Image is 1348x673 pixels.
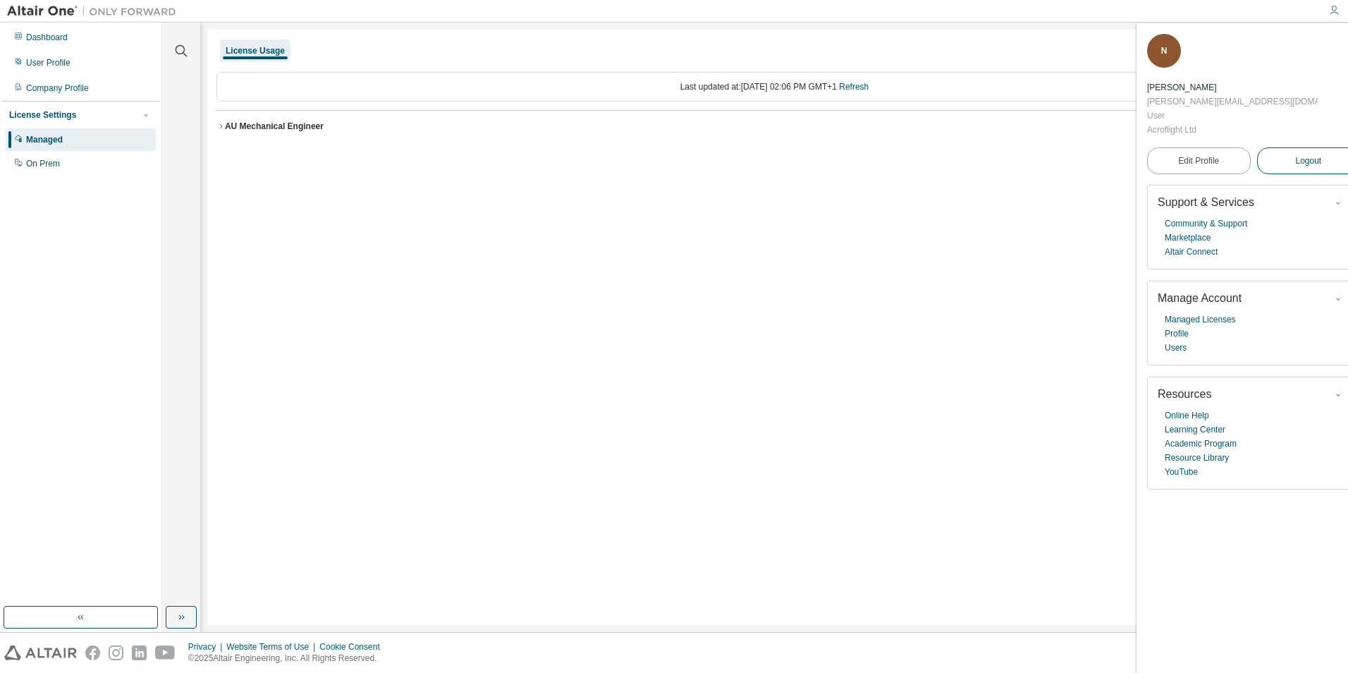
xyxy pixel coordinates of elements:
a: Online Help [1165,408,1209,423]
a: Managed Licenses [1165,313,1236,327]
a: YouTube [1165,465,1198,479]
div: On Prem [26,158,60,169]
div: Privacy [188,641,226,653]
a: Edit Profile [1147,147,1251,174]
span: Edit Profile [1178,155,1219,166]
a: Academic Program [1165,437,1237,451]
div: License Settings [9,109,76,121]
div: License Usage [226,45,285,56]
span: Manage Account [1158,292,1242,304]
button: AU Mechanical EngineerLicense ID: 134438 [216,111,1332,142]
a: Profile [1165,327,1189,341]
span: Support & Services [1158,196,1254,208]
a: Altair Connect [1165,245,1218,259]
div: [PERSON_NAME][EMAIL_ADDRESS][DOMAIN_NAME] [1147,95,1318,109]
div: Company Profile [26,83,89,94]
img: youtube.svg [155,645,176,660]
a: Community & Support [1165,217,1247,231]
img: facebook.svg [85,645,100,660]
div: Dashboard [26,32,68,43]
div: Norman Wijker [1147,80,1318,95]
span: N [1161,46,1168,56]
span: Resources [1158,388,1211,400]
img: altair_logo.svg [4,645,77,660]
p: © 2025 Altair Engineering, Inc. All Rights Reserved. [188,653,388,665]
div: Website Terms of Use [226,641,319,653]
div: Acroflight Ltd [1147,123,1318,137]
div: AU Mechanical Engineer [225,121,324,132]
a: Marketplace [1165,231,1211,245]
div: User [1147,109,1318,123]
a: Users [1165,341,1187,355]
img: instagram.svg [109,645,123,660]
div: Cookie Consent [319,641,388,653]
img: linkedin.svg [132,645,147,660]
a: Refresh [839,82,869,92]
span: Logout [1295,154,1321,168]
img: Altair One [7,4,183,18]
div: Last updated at: [DATE] 02:06 PM GMT+1 [216,72,1332,102]
a: Learning Center [1165,423,1225,437]
div: User Profile [26,57,71,68]
div: Managed [26,134,63,145]
a: Resource Library [1165,451,1229,465]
